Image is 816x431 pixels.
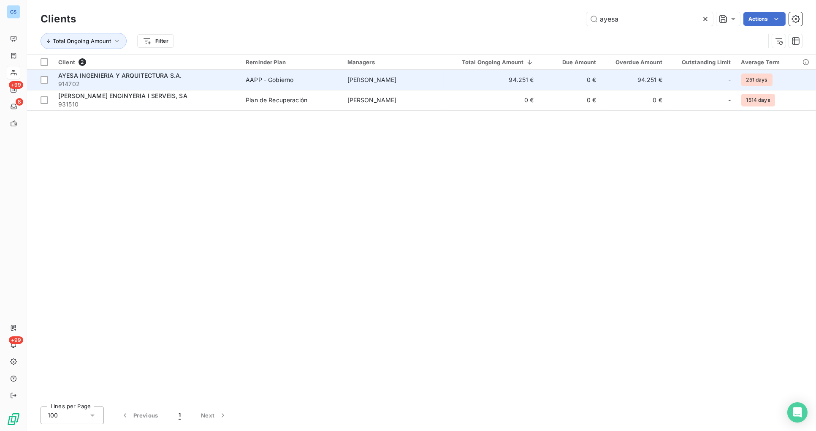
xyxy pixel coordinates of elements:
[41,11,76,27] h3: Clients
[58,100,236,109] span: 931510
[58,72,182,79] span: AYESA INGENIERIA Y ARQUITECTURA S.A.
[672,59,731,65] div: Outstanding Limit
[53,38,111,44] span: Total Ongoing Amount
[9,81,23,89] span: +99
[602,70,667,90] td: 94.251 €
[58,92,187,99] span: [PERSON_NAME] ENGINYERIA I SERVEIS, SA
[347,96,397,104] span: [PERSON_NAME]
[728,96,731,104] span: -
[246,76,293,84] div: AAPP - Gobierno
[728,76,731,84] span: -
[787,402,808,423] div: Open Intercom Messenger
[7,5,20,19] div: GS
[602,90,667,110] td: 0 €
[111,406,168,424] button: Previous
[539,70,602,90] td: 0 €
[16,98,23,106] span: 8
[79,58,86,66] span: 2
[58,59,75,65] span: Client
[741,94,775,106] span: 1514 days
[607,59,662,65] div: Overdue Amount
[246,59,337,65] div: Reminder Plan
[9,336,23,344] span: +99
[191,406,237,424] button: Next
[48,411,58,420] span: 100
[179,411,181,420] span: 1
[347,76,397,83] span: [PERSON_NAME]
[58,80,236,88] span: 914702
[444,70,539,90] td: 94.251 €
[168,406,191,424] button: 1
[41,33,127,49] button: Total Ongoing Amount
[743,12,786,26] button: Actions
[246,96,307,104] div: Plan de Recuperación
[347,59,439,65] div: Managers
[449,59,534,65] div: Total Ongoing Amount
[586,12,713,26] input: Search
[7,412,20,426] img: Logo LeanPay
[544,59,596,65] div: Due Amount
[741,74,773,86] span: 251 days
[444,90,539,110] td: 0 €
[539,90,602,110] td: 0 €
[137,34,174,48] button: Filter
[741,59,811,65] div: Average Term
